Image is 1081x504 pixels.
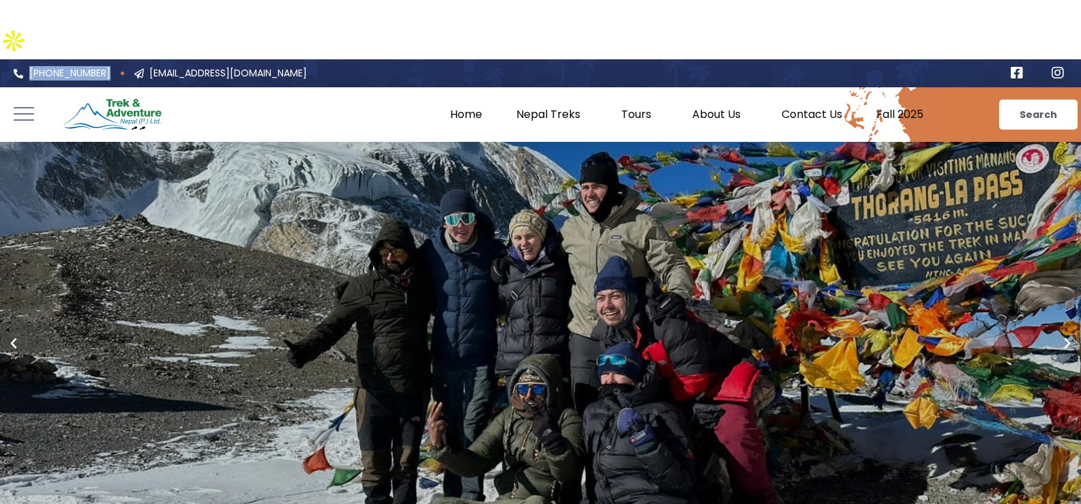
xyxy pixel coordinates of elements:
div: Next slide [1061,337,1074,351]
span: [PHONE_NUMBER] [26,66,110,80]
a: Fall 2025 [859,108,941,121]
a: Contact Us [765,108,859,121]
span: [EMAIL_ADDRESS][DOMAIN_NAME] [146,66,307,80]
a: Nepal Treks [499,108,604,121]
a: Tours [604,108,675,121]
a: Search [999,100,1078,130]
a: Home [433,108,499,121]
span: Search [1020,110,1057,119]
nav: Menu [183,108,941,121]
div: Previous slide [7,337,20,351]
a: About Us [675,108,765,121]
img: Trek & Adventure Nepal [61,96,164,134]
